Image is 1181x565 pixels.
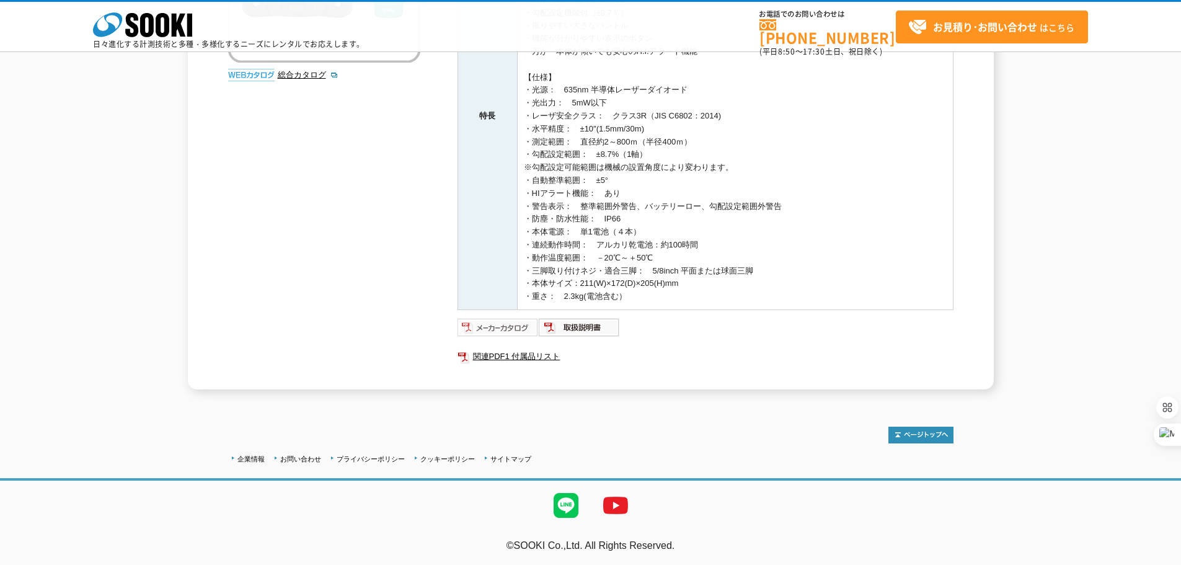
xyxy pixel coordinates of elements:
span: 8:50 [778,46,795,57]
span: はこちら [908,18,1074,37]
img: YouTube [591,481,640,530]
img: LINE [541,481,591,530]
a: 総合カタログ [278,70,338,79]
span: (平日 ～ 土日、祝日除く) [759,46,882,57]
strong: お見積り･お問い合わせ [933,19,1037,34]
span: 17:30 [803,46,825,57]
a: クッキーポリシー [420,455,475,463]
a: テストMail [1133,553,1181,563]
a: サイトマップ [490,455,531,463]
a: お問い合わせ [280,455,321,463]
a: プライバシーポリシー [337,455,405,463]
span: お電話でのお問い合わせは [759,11,896,18]
img: webカタログ [228,69,275,81]
a: [PHONE_NUMBER] [759,19,896,45]
p: 日々進化する計測技術と多種・多様化するニーズにレンタルでお応えします。 [93,40,365,48]
img: メーカーカタログ [458,318,539,337]
a: お見積り･お問い合わせはこちら [896,11,1088,43]
a: メーカーカタログ [458,326,539,335]
a: 関連PDF1 付属品リスト [458,349,953,365]
a: 企業情報 [237,455,265,463]
img: 取扱説明書 [539,318,620,337]
a: 取扱説明書 [539,326,620,335]
img: トップページへ [888,427,953,443]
